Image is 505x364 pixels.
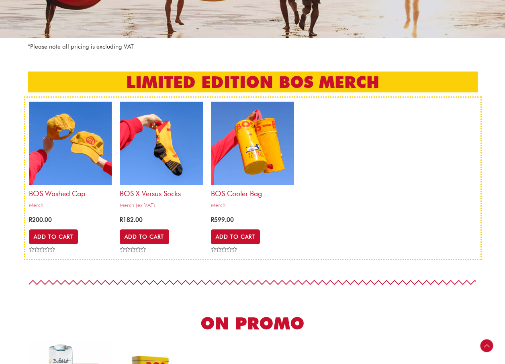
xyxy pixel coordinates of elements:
[120,185,203,198] h2: BOS x Versus Socks
[211,216,214,223] span: R
[120,229,169,244] a: Select options for “BOS x Versus Socks”
[211,229,260,244] a: Add to cart: “BOS Cooler bag”
[29,216,32,223] span: R
[120,216,143,223] bdi: 182.00
[29,102,112,185] img: bos cap
[29,229,78,244] a: Add to cart: “BOS Washed Cap”
[211,102,294,211] a: BOS Cooler bagMerch
[28,42,478,52] p: *Please note all pricing is excluding VAT
[120,202,203,209] span: Merch (ex VAT)
[211,102,294,185] img: bos cooler bag
[211,202,294,209] span: Merch
[120,102,203,211] a: BOS x Versus SocksMerch (ex VAT)
[29,202,112,209] span: Merch
[29,185,112,198] h2: BOS Washed Cap
[211,185,294,198] h2: BOS Cooler bag
[28,72,478,92] h2: LIMITED EDITION BOS MERCH
[120,216,123,223] span: R
[120,102,203,185] img: bos x versus socks
[28,313,478,335] h2: ON PROMO
[211,216,234,223] bdi: 599.00
[29,102,112,211] a: BOS Washed CapMerch
[29,216,52,223] bdi: 200.00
